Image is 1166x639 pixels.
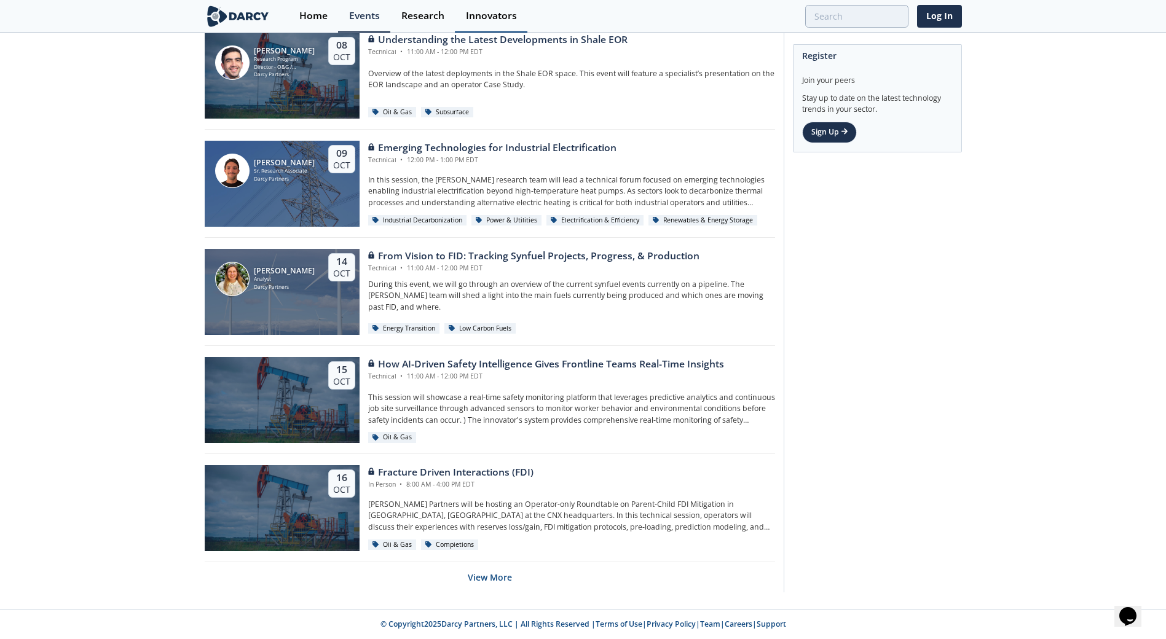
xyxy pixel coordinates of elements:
a: Sami Sultan [PERSON_NAME] Research Program Director - O&G / Sustainability Darcy Partners 08 Oct ... [205,33,775,119]
div: Darcy Partners [254,71,317,79]
img: Sami Sultan [215,45,250,80]
div: Sr. Research Associate [254,167,315,175]
iframe: chat widget [1114,590,1154,627]
div: Darcy Partners [254,175,315,183]
div: Join your peers [802,66,953,86]
div: Subsurface [421,107,474,118]
div: Oct [333,52,350,63]
div: [PERSON_NAME] [254,267,315,275]
div: Fracture Driven Interactions (FDI) [368,465,534,480]
button: Load more content [468,562,512,592]
a: Team [700,619,720,629]
span: • [398,264,405,272]
span: • [398,480,404,488]
div: Understanding the Latest Developments in Shale EOR [368,33,628,47]
div: [PERSON_NAME] [254,159,315,167]
div: Completions [421,539,479,551]
div: Industrial Decarbonization [368,215,467,226]
div: Events [349,11,380,21]
div: Research [401,11,444,21]
div: Low Carbon Fuels [444,323,516,334]
div: How AI-Driven Safety Intelligence Gives Frontline Teams Real-Time Insights [368,357,724,372]
p: Overview of the latest deployments in the Shale EOR space. This event will feature a specialist’s... [368,68,775,91]
div: 16 [333,472,350,484]
div: Stay up to date on the latest technology trends in your sector. [802,86,953,115]
div: Energy Transition [368,323,440,334]
div: 09 [333,147,350,160]
div: Home [299,11,328,21]
a: Juan Corrado [PERSON_NAME] Sr. Research Associate Darcy Partners 09 Oct Emerging Technologies for... [205,141,775,227]
div: Register [802,45,953,66]
p: In this session, the [PERSON_NAME] research team will lead a technical forum focused on emerging ... [368,174,775,208]
div: Oct [333,376,350,387]
img: Juan Corrado [215,154,250,188]
span: • [398,47,405,56]
div: 14 [333,256,350,268]
p: This session will showcase a real-time safety monitoring platform that leverages predictive analy... [368,392,775,426]
span: • [398,372,405,380]
div: Oil & Gas [368,539,417,551]
div: From Vision to FID: Tracking Synfuel Projects, Progress, & Production [368,249,699,264]
div: Oil & Gas [368,432,417,443]
p: © Copyright 2025 Darcy Partners, LLC | All Rights Reserved | | | | | [128,619,1038,630]
a: Sign Up [802,122,857,143]
img: Catalina Zazkin [215,262,250,296]
div: Technical 11:00 AM - 12:00 PM EDT [368,264,699,273]
div: Technical 12:00 PM - 1:00 PM EDT [368,155,616,165]
a: Log In [917,5,962,28]
p: [PERSON_NAME] Partners will be hosting an Operator-only Roundtable on Parent-Child FDI Mitigation... [368,499,775,533]
div: Technical 11:00 AM - 12:00 PM EDT [368,47,628,57]
a: Privacy Policy [647,619,696,629]
div: Oct [333,484,350,495]
div: Emerging Technologies for Industrial Electrification [368,141,616,155]
div: Oct [333,268,350,279]
input: Advanced Search [805,5,908,28]
div: Analyst [254,275,315,283]
div: Oil & Gas [368,107,417,118]
div: Electrification & Efficiency [546,215,644,226]
div: Technical 11:00 AM - 12:00 PM EDT [368,372,724,382]
p: During this event, we will go through an overview of the current synfuel events currently on a pi... [368,279,775,313]
div: Innovators [466,11,517,21]
div: 15 [333,364,350,376]
div: In Person 8:00 AM - 4:00 PM EDT [368,480,534,490]
a: 15 Oct How AI-Driven Safety Intelligence Gives Frontline Teams Real-Time Insights Technical • 11:... [205,357,775,443]
div: Darcy Partners [254,283,315,291]
div: Power & Utilities [471,215,542,226]
a: 16 Oct Fracture Driven Interactions (FDI) In Person • 8:00 AM - 4:00 PM EDT [PERSON_NAME] Partner... [205,465,775,551]
a: Catalina Zazkin [PERSON_NAME] Analyst Darcy Partners 14 Oct From Vision to FID: Tracking Synfuel ... [205,249,775,335]
span: • [398,155,405,164]
a: Careers [725,619,752,629]
a: Support [757,619,786,629]
div: Oct [333,160,350,171]
a: Terms of Use [596,619,642,629]
div: 08 [333,39,350,52]
div: Research Program Director - O&G / Sustainability [254,55,317,71]
img: logo-wide.svg [205,6,272,27]
div: [PERSON_NAME] [254,47,317,55]
div: Renewables & Energy Storage [648,215,758,226]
